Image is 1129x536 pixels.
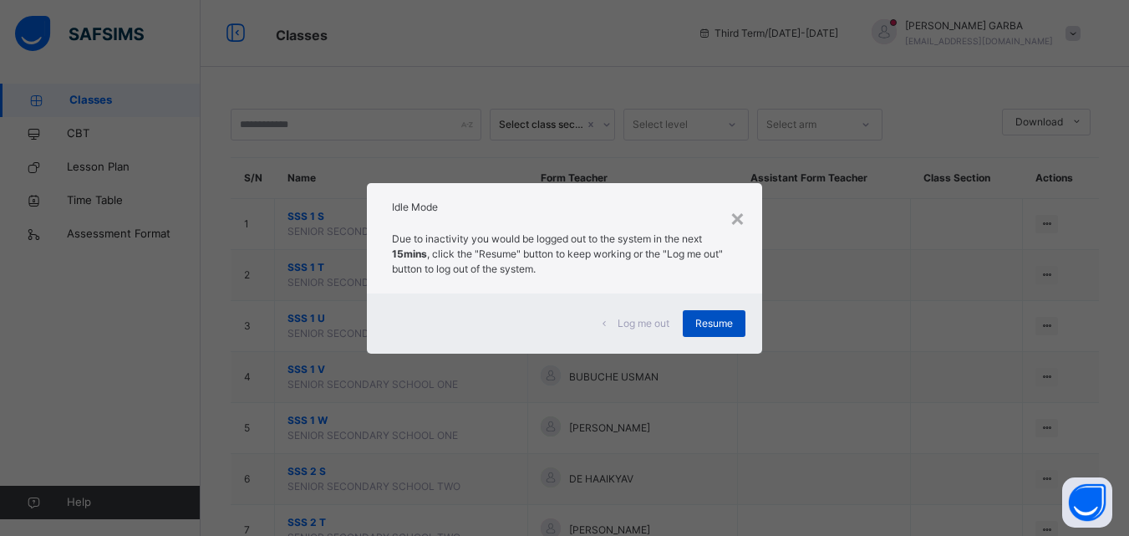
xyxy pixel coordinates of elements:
[618,316,669,331] span: Log me out
[392,248,427,260] strong: 15mins
[730,200,745,235] div: ×
[1062,477,1112,528] button: Open asap
[695,316,733,331] span: Resume
[392,200,737,215] h2: Idle Mode
[392,232,737,277] p: Due to inactivity you would be logged out to the system in the next , click the "Resume" button t...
